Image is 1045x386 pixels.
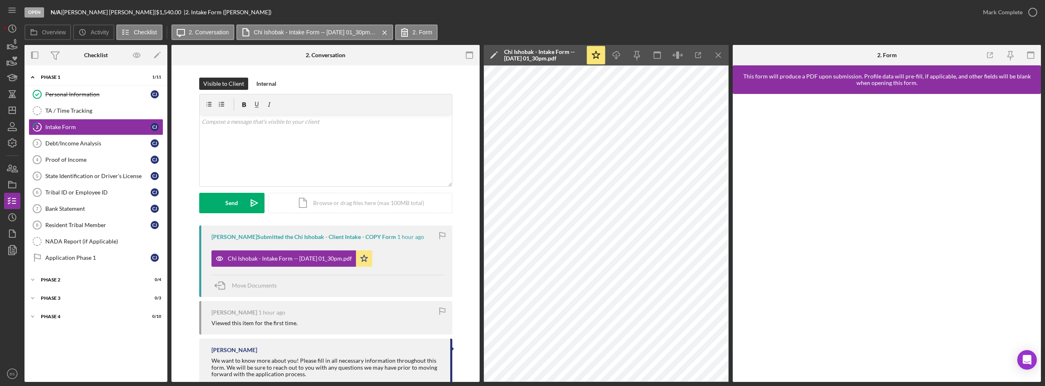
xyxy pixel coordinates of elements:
[45,91,151,98] div: Personal Information
[91,29,109,36] label: Activity
[62,9,156,16] div: [PERSON_NAME] [PERSON_NAME] |
[45,205,151,212] div: Bank Statement
[397,234,424,240] time: 2025-08-15 17:30
[4,366,20,382] button: BS
[29,168,163,184] a: 5State Identification or Driver's LicenseCJ
[116,25,162,40] button: Checklist
[36,223,38,228] tspan: 8
[252,78,280,90] button: Internal
[211,320,298,326] div: Viewed this item for the first time.
[45,238,163,245] div: NADA Report (if Applicable)
[36,174,38,178] tspan: 5
[147,314,161,319] div: 0 / 10
[29,250,163,266] a: Application Phase 1CJ
[29,201,163,217] a: 7Bank StatementCJ
[29,184,163,201] a: 6Tribal ID or Employee IDCJ
[151,156,159,164] div: C J
[51,9,61,16] b: N/A
[189,29,229,36] label: 2. Conversation
[975,4,1041,20] button: Mark Complete
[45,222,151,228] div: Resident Tribal Member
[254,29,376,36] label: Chi Ishobak - Intake Form -- [DATE] 01_30pm.pdf
[228,255,352,262] div: Chi Ishobak - Intake Form -- [DATE] 01_30pm.pdf
[29,86,163,103] a: Personal InformationCJ
[45,107,163,114] div: TA / Time Tracking
[258,309,285,316] time: 2025-08-15 17:23
[211,250,372,267] button: Chi Ishobak - Intake Form -- [DATE] 01_30pm.pdf
[1017,350,1037,370] div: Open Intercom Messenger
[211,347,257,353] div: [PERSON_NAME]
[877,52,897,58] div: 2. Form
[10,372,15,376] text: BS
[151,139,159,147] div: C J
[29,233,163,250] a: NADA Report (if Applicable)
[211,357,442,377] div: We want to know more about you! Please fill in all necessary information throughout this form. We...
[211,309,257,316] div: [PERSON_NAME]
[151,254,159,262] div: C J
[171,25,234,40] button: 2. Conversation
[29,152,163,168] a: 4Proof of IncomeCJ
[51,9,62,16] div: |
[211,234,396,240] div: [PERSON_NAME] Submitted the Chi Ishobak - Client Intake - COPY Form
[36,124,38,129] tspan: 2
[983,4,1023,20] div: Mark Complete
[147,296,161,301] div: 0 / 3
[45,140,151,147] div: Debt/Income Analysis
[184,9,271,16] div: | 2. Intake Form ([PERSON_NAME])
[41,314,141,319] div: Phase 4
[232,282,277,289] span: Move Documents
[151,188,159,196] div: C J
[24,25,71,40] button: Overview
[156,9,184,16] div: $1,540.00
[45,173,151,179] div: State Identification or Driver's License
[24,7,44,18] div: Open
[41,75,141,80] div: Phase 1
[203,78,244,90] div: Visible to Client
[147,277,161,282] div: 0 / 4
[73,25,114,40] button: Activity
[225,193,238,213] div: Send
[256,78,276,90] div: Internal
[151,221,159,229] div: C J
[151,205,159,213] div: C J
[29,217,163,233] a: 8Resident Tribal MemberCJ
[134,29,157,36] label: Checklist
[151,90,159,98] div: C J
[45,189,151,196] div: Tribal ID or Employee ID
[45,124,151,130] div: Intake Form
[29,119,163,135] a: 2Intake FormCJ
[413,29,432,36] label: 2. Form
[41,296,141,301] div: Phase 3
[737,73,1037,86] div: This form will produce a PDF upon submission. Profile data will pre-fill, if applicable, and othe...
[36,157,39,162] tspan: 4
[36,190,38,195] tspan: 6
[211,275,285,296] button: Move Documents
[504,49,582,62] div: Chi Ishobak - Intake Form -- [DATE] 01_30pm.pdf
[84,52,108,58] div: Checklist
[36,206,38,211] tspan: 7
[199,78,248,90] button: Visible to Client
[306,52,345,58] div: 2. Conversation
[36,141,38,146] tspan: 3
[45,254,151,261] div: Application Phase 1
[151,172,159,180] div: C J
[147,75,161,80] div: 1 / 11
[395,25,438,40] button: 2. Form
[41,277,141,282] div: Phase 2
[29,135,163,152] a: 3Debt/Income AnalysisCJ
[199,193,265,213] button: Send
[151,123,159,131] div: C J
[45,156,151,163] div: Proof of Income
[741,102,1034,374] iframe: Lenderfit form
[236,25,393,40] button: Chi Ishobak - Intake Form -- [DATE] 01_30pm.pdf
[29,103,163,119] a: TA / Time Tracking
[42,29,66,36] label: Overview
